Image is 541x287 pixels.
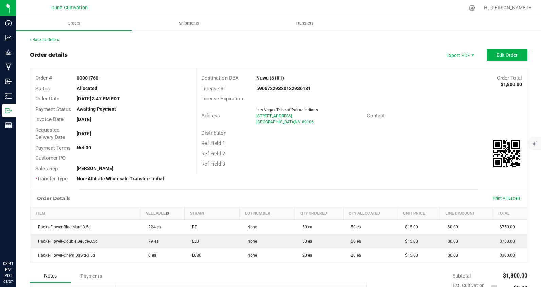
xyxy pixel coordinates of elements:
inline-svg: Analytics [5,34,12,41]
inline-svg: Inbound [5,78,12,85]
span: 20 ea [347,253,361,258]
div: Order details [30,51,68,59]
span: Sales Rep [35,166,58,172]
span: Payment Status [35,106,71,112]
strong: [DATE] [77,131,91,136]
span: Ref Field 2 [201,151,225,157]
a: Shipments [132,16,247,31]
span: ELG [188,239,199,244]
inline-svg: Inventory [5,93,12,99]
span: 50 ea [347,225,361,229]
strong: Nuwu (6181) [256,75,284,81]
img: Scan me! [493,140,520,167]
strong: 59067229320122936181 [256,85,311,91]
inline-svg: Manufacturing [5,63,12,70]
span: Edit Order [497,52,518,58]
strong: [DATE] 3:47 PM PDT [77,96,120,101]
strong: [PERSON_NAME] [77,166,113,171]
div: Manage settings [468,5,476,11]
iframe: Resource center unread badge [20,232,28,240]
span: 50 ea [347,239,361,244]
span: Packs-Flower-Blue Maui-3.5g [35,225,91,229]
span: 224 ea [145,225,161,229]
p: 03:41 PM PDT [3,261,13,279]
span: $300.00 [496,253,515,258]
span: Orders [58,20,90,26]
a: Back to Orders [30,37,59,42]
a: Orders [16,16,132,31]
th: Total [492,207,527,219]
span: $15.00 [402,225,418,229]
inline-svg: Reports [5,122,12,129]
strong: 00001760 [77,75,98,81]
th: Line Discount [440,207,492,219]
span: Status [35,85,50,92]
span: 0 ea [145,253,156,258]
span: Print All Labels [493,196,520,201]
th: Item [31,207,141,219]
span: $0.00 [444,239,458,244]
span: Order Date [35,96,59,102]
span: 79 ea [145,239,159,244]
span: Shipments [170,20,209,26]
th: Qty Allocated [343,207,398,219]
span: Address [201,113,220,119]
span: None [244,253,257,258]
span: License # [201,85,223,92]
span: Requested Delivery Date [35,127,65,141]
inline-svg: Grow [5,49,12,56]
th: Unit Price [398,207,440,219]
a: Transfers [247,16,362,31]
span: License Expiration [201,96,243,102]
span: Destination DBA [201,75,239,81]
span: 89106 [302,120,314,125]
th: Sellable [141,207,185,219]
span: None [244,239,257,244]
inline-svg: Dashboard [5,20,12,26]
span: [STREET_ADDRESS] [256,114,292,118]
span: Order # [35,75,52,81]
span: Transfer Type [35,176,68,182]
span: Subtotal [453,273,471,279]
span: 50 ea [299,225,312,229]
span: $1,800.00 [503,272,527,279]
span: Hi, [PERSON_NAME]! [484,5,528,11]
span: Customer PO [35,155,66,161]
span: 50 ea [299,239,312,244]
span: $15.00 [402,253,418,258]
span: Dune Cultivation [51,5,88,11]
p: 08/27 [3,279,13,284]
strong: Non-Affiliate Wholesale Transfer- Initial [77,176,164,181]
span: Payment Terms [35,145,71,151]
span: $0.00 [444,253,458,258]
div: Notes [30,270,71,283]
span: PE [188,225,197,229]
th: Qty Ordered [295,207,343,219]
button: Edit Order [487,49,527,61]
iframe: Resource center [7,233,27,253]
span: None [244,225,257,229]
span: Ref Field 3 [201,161,225,167]
li: Export PDF [439,49,480,61]
span: 20 ea [299,253,312,258]
span: $0.00 [444,225,458,229]
strong: [DATE] [77,117,91,122]
span: $750.00 [496,239,515,244]
th: Lot Number [240,207,295,219]
span: Contact [367,113,385,119]
span: Transfers [286,20,323,26]
span: , [294,120,295,125]
strong: $1,800.00 [501,82,522,87]
th: Strain [184,207,240,219]
span: $750.00 [496,225,515,229]
span: Order Total [497,75,522,81]
span: Invoice Date [35,116,64,122]
qrcode: 00001760 [493,140,520,167]
span: Ref Field 1 [201,140,225,146]
strong: Net 30 [77,145,91,150]
strong: Allocated [77,85,97,91]
inline-svg: Outbound [5,107,12,114]
span: Distributor [201,130,226,136]
span: Packs-Flower-Chem Dawg-3.5g [35,253,95,258]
